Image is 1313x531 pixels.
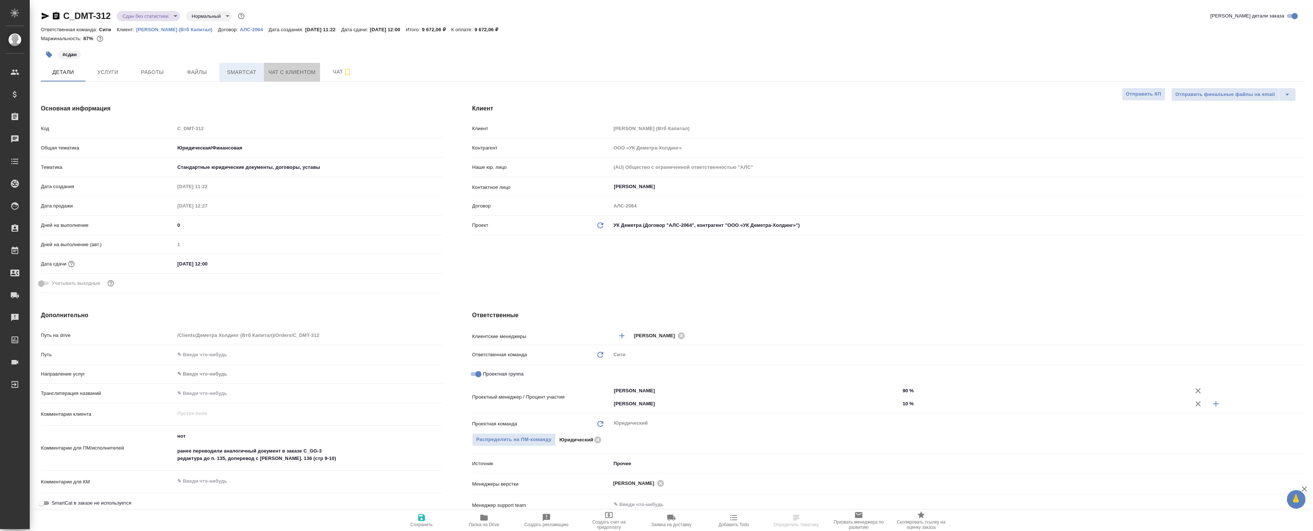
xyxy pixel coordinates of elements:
[175,181,240,192] input: Пустое поле
[611,219,1305,232] div: УК Деметра (Договор "АЛС-2064", контрагент "ООО «УК Деметра-Холдинг»")
[41,370,175,378] p: Направление услуг
[611,348,1305,361] div: Сити
[640,510,703,531] button: Заявка на доставку
[578,510,640,531] button: Создать счет на предоплату
[269,27,305,32] p: Дата создания:
[90,68,126,77] span: Услуги
[611,123,1305,134] input: Пустое поле
[472,333,611,340] p: Клиентские менеджеры
[483,370,523,378] span: Проектная группа
[611,200,1305,211] input: Пустое поле
[472,420,517,428] p: Проектная команда
[135,68,170,77] span: Работы
[370,27,406,32] p: [DATE] 12:00
[472,222,488,229] p: Проект
[611,162,1305,173] input: Пустое поле
[472,433,556,446] button: Распределить на ПМ-команду
[41,46,57,63] button: Добавить тэг
[515,510,578,531] button: Создать рекламацию
[175,142,442,154] div: Юридическая/Финансовая
[57,51,82,57] span: сдан
[41,260,67,268] p: Дата сдачи
[1207,395,1225,413] button: Добавить
[45,68,81,77] span: Детали
[1290,492,1303,507] span: 🙏
[240,27,268,32] p: АЛС-2064
[41,183,175,190] p: Дата создания
[613,500,1278,509] input: ✎ Введи что-нибудь
[406,27,422,32] p: Итого:
[325,67,360,77] span: Чат
[472,433,556,446] span: В заказе уже есть ответственный ПМ или ПМ группа
[341,27,370,32] p: Дата сдачи:
[175,258,240,269] input: ✎ Введи что-нибудь
[136,27,218,32] p: [PERSON_NAME] (Втб Капитал)
[41,27,99,32] p: Ответственная команда:
[218,27,240,32] p: Договор:
[469,522,499,527] span: Папка на Drive
[41,332,175,339] p: Путь на drive
[1301,186,1302,187] button: Open
[179,68,215,77] span: Файлы
[894,519,948,530] span: Скопировать ссылку на оценку заказа
[224,68,259,77] span: Smartcat
[52,499,131,507] span: SmartCat в заказе не используется
[106,279,116,288] button: Выбери, если сб и вс нужно считать рабочими днями для выполнения заказа.
[476,435,552,444] span: Распределить на ПМ-команду
[472,202,611,210] p: Договор
[41,222,175,229] p: Дней на выполнение
[95,34,105,44] button: 1084.00 RUB;
[410,522,433,527] span: Сохранить
[41,444,175,452] p: Комментарии для ПМ/исполнителей
[472,125,611,132] p: Клиент
[525,522,569,527] span: Создать рекламацию
[890,510,952,531] button: Скопировать ссылку на оценку заказа
[175,349,442,360] input: ✎ Введи что-нибудь
[634,332,680,339] span: [PERSON_NAME]
[1171,88,1279,101] button: Отправить финальные файлы на email
[52,12,61,20] button: Скопировать ссылку
[67,259,76,269] button: Если добавить услуги и заполнить их объемом, то дата рассчитается автоматически
[175,161,442,174] div: Стандартные юридические документы, договоры, уставы
[472,480,611,488] p: Менеджеры верстки
[41,311,442,320] h4: Дополнительно
[1287,490,1306,509] button: 🙏
[41,351,175,358] p: Путь
[613,327,631,345] button: Добавить менеджера
[828,510,890,531] button: Призвать менеджера по развитию
[613,480,659,487] span: [PERSON_NAME]
[472,502,611,509] p: Менеджер support team
[190,13,223,19] button: Нормальный
[117,27,136,32] p: Клиент:
[1122,88,1165,101] button: Отправить КП
[1175,90,1275,99] span: Отправить финальные файлы на email
[611,457,1305,470] div: Прочее
[41,12,50,20] button: Скопировать ссылку для ЯМессенджера
[175,430,442,465] textarea: нот ранее переводили аналогичный документ в заказе C_GG-3 редактура до п. 135, доперевод с [PERSO...
[451,27,475,32] p: К оплате:
[472,104,1305,113] h4: Клиент
[1301,335,1302,337] button: Open
[896,403,897,405] button: Open
[120,13,171,19] button: Сдан без статистики
[472,351,527,358] p: Ответственная команда
[1126,90,1161,99] span: Отправить КП
[422,27,451,32] p: 9 672,06 ₽
[99,27,117,32] p: Сити
[175,330,442,341] input: Пустое поле
[613,479,667,488] div: [PERSON_NAME]
[472,184,611,191] p: Контактное лицо
[774,522,819,527] span: Определить тематику
[634,331,687,340] div: [PERSON_NAME]
[900,385,1189,396] input: ✎ Введи что-нибудь
[472,164,611,171] p: Наше юр. лицо
[175,200,240,211] input: Пустое поле
[703,510,765,531] button: Добавить Todo
[559,436,593,444] p: Юридический
[1171,88,1296,101] div: split button
[343,68,352,77] svg: Подписаться
[186,11,232,21] div: Сдан без статистики
[472,393,611,401] p: Проектный менеджер / Процент участия
[52,280,100,287] span: Учитывать выходные
[472,144,611,152] p: Контрагент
